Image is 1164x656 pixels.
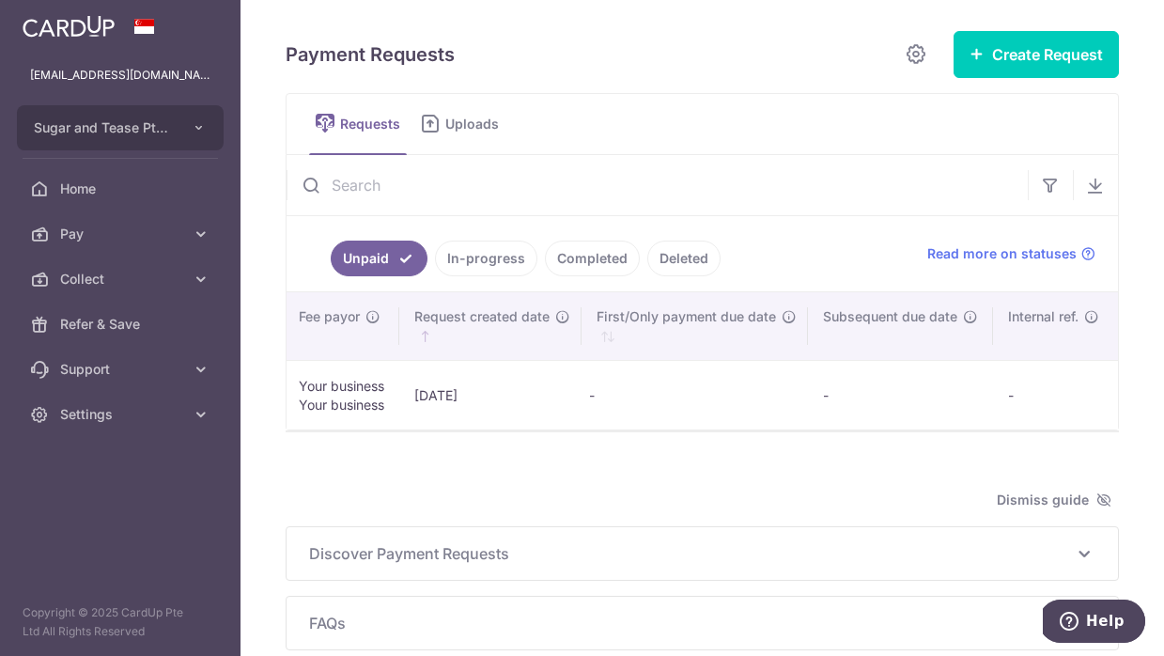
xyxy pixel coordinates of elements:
td: - [808,360,993,430]
span: Collect [60,270,184,289]
span: Read more on statuses [927,244,1077,263]
th: Subsequent due date [808,292,993,360]
td: [DATE] [399,360,582,430]
p: FAQs [309,612,1095,634]
span: Discover Payment Requests [309,542,1073,565]
span: Pay [60,225,184,243]
img: CardUp [23,15,115,38]
span: Your business [299,397,384,413]
a: Completed [545,241,640,276]
span: Dismiss guide [997,489,1111,511]
iframe: Opens a widget where you can find more information [1043,600,1145,647]
h5: Payment Requests [286,39,455,70]
div: Internal ref. [1008,307,1099,326]
span: Support [60,360,184,379]
p: Discover Payment Requests [309,542,1095,565]
th: First/Only payment due date : activate to sort column ascending [582,292,808,360]
span: Settings [60,405,184,424]
span: Fee payor [299,307,360,326]
span: Requests [340,115,407,133]
button: Create Request [954,31,1119,78]
span: Home [60,180,184,198]
td: - [993,360,1122,430]
th: Internal ref. [993,292,1122,360]
a: Unpaid [331,241,427,276]
span: Sugar and Tease Pte Ltd [34,118,173,137]
td: - [582,360,808,430]
a: Requests [309,94,407,154]
input: Search [287,155,1028,215]
span: Help [43,13,82,30]
th: Fee payor [284,292,399,360]
span: Refer & Save [60,315,184,334]
span: FAQs [309,612,1073,634]
button: Sugar and Tease Pte Ltd [17,105,224,150]
a: In-progress [435,241,537,276]
span: Uploads [445,115,512,133]
a: Uploads [414,94,512,154]
span: First/Only payment due date [597,307,776,326]
span: Your business [299,378,384,394]
p: [EMAIL_ADDRESS][DOMAIN_NAME] [30,66,210,85]
a: Deleted [647,241,721,276]
span: Request created date [414,307,550,326]
a: Read more on statuses [927,244,1095,263]
span: Subsequent due date [823,307,957,326]
th: Request created date : activate to sort column ascending [399,292,582,360]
